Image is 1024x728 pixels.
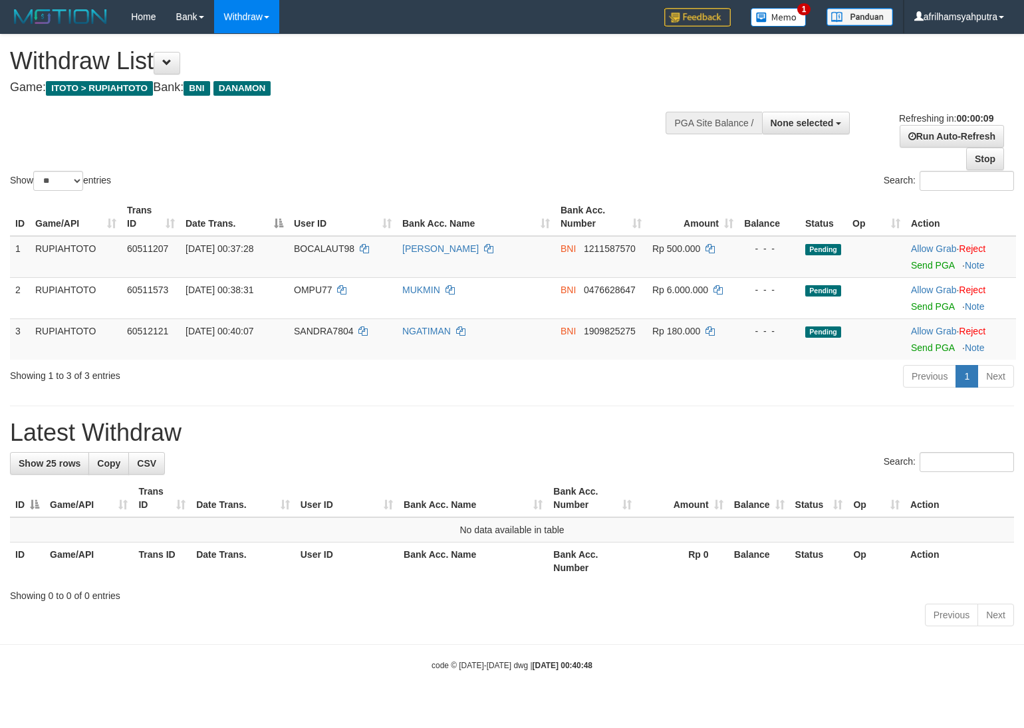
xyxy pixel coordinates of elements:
[127,285,168,295] span: 60511573
[213,81,271,96] span: DANAMON
[184,81,209,96] span: BNI
[966,148,1004,170] a: Stop
[729,543,790,580] th: Balance
[555,198,647,236] th: Bank Acc. Number: activate to sort column ascending
[899,113,993,124] span: Refreshing in:
[647,198,739,236] th: Amount: activate to sort column ascending
[294,243,354,254] span: BOCALAUT98
[46,81,153,96] span: ITOTO > RUPIAHTOTO
[790,479,848,517] th: Status: activate to sort column ascending
[10,517,1014,543] td: No data available in table
[45,479,133,517] th: Game/API: activate to sort column ascending
[805,285,841,297] span: Pending
[906,318,1016,360] td: ·
[977,604,1014,626] a: Next
[911,285,956,295] a: Allow Grab
[127,326,168,336] span: 60512121
[800,198,847,236] th: Status
[652,285,708,295] span: Rp 6.000.000
[744,283,795,297] div: - - -
[584,326,636,336] span: Copy 1909825275 to clipboard
[30,198,122,236] th: Game/API: activate to sort column ascending
[905,479,1014,517] th: Action
[959,285,985,295] a: Reject
[771,118,834,128] span: None selected
[548,479,637,517] th: Bank Acc. Number: activate to sort column ascending
[402,243,479,254] a: [PERSON_NAME]
[965,260,985,271] a: Note
[10,452,89,475] a: Show 25 rows
[30,277,122,318] td: RUPIAHTOTO
[128,452,165,475] a: CSV
[191,543,295,580] th: Date Trans.
[666,112,761,134] div: PGA Site Balance /
[925,604,978,626] a: Previous
[88,452,129,475] a: Copy
[911,301,954,312] a: Send PGA
[884,452,1014,472] label: Search:
[637,479,728,517] th: Amount: activate to sort column ascending
[584,285,636,295] span: Copy 0476628647 to clipboard
[906,236,1016,278] td: ·
[905,543,1014,580] th: Action
[133,543,191,580] th: Trans ID
[10,171,111,191] label: Show entries
[911,326,959,336] span: ·
[911,260,954,271] a: Send PGA
[751,8,807,27] img: Button%20Memo.svg
[191,479,295,517] th: Date Trans.: activate to sort column ascending
[398,543,548,580] th: Bank Acc. Name
[10,479,45,517] th: ID: activate to sort column descending
[652,243,700,254] span: Rp 500.000
[906,277,1016,318] td: ·
[561,243,576,254] span: BNI
[959,243,985,254] a: Reject
[294,326,354,336] span: SANDRA7804
[561,285,576,295] span: BNI
[402,326,451,336] a: NGATIMAN
[584,243,636,254] span: Copy 1211587570 to clipboard
[137,458,156,469] span: CSV
[432,661,592,670] small: code © [DATE]-[DATE] dwg |
[762,112,850,134] button: None selected
[10,236,30,278] td: 1
[965,301,985,312] a: Note
[33,171,83,191] select: Showentries
[186,285,253,295] span: [DATE] 00:38:31
[920,171,1014,191] input: Search:
[122,198,180,236] th: Trans ID: activate to sort column ascending
[186,326,253,336] span: [DATE] 00:40:07
[827,8,893,26] img: panduan.png
[402,285,440,295] a: MUKMIN
[133,479,191,517] th: Trans ID: activate to sort column ascending
[10,81,670,94] h4: Game: Bank:
[180,198,289,236] th: Date Trans.: activate to sort column descending
[884,171,1014,191] label: Search:
[911,243,959,254] span: ·
[744,242,795,255] div: - - -
[664,8,731,27] img: Feedback.jpg
[30,236,122,278] td: RUPIAHTOTO
[906,198,1016,236] th: Action
[186,243,253,254] span: [DATE] 00:37:28
[911,285,959,295] span: ·
[19,458,80,469] span: Show 25 rows
[97,458,120,469] span: Copy
[805,244,841,255] span: Pending
[10,420,1014,446] h1: Latest Withdraw
[637,543,728,580] th: Rp 0
[744,324,795,338] div: - - -
[903,365,956,388] a: Previous
[848,479,904,517] th: Op: activate to sort column ascending
[920,452,1014,472] input: Search:
[127,243,168,254] span: 60511207
[977,365,1014,388] a: Next
[652,326,700,336] span: Rp 180.000
[398,479,548,517] th: Bank Acc. Name: activate to sort column ascending
[397,198,555,236] th: Bank Acc. Name: activate to sort column ascending
[30,318,122,360] td: RUPIAHTOTO
[911,243,956,254] a: Allow Grab
[959,326,985,336] a: Reject
[289,198,397,236] th: User ID: activate to sort column ascending
[10,48,670,74] h1: Withdraw List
